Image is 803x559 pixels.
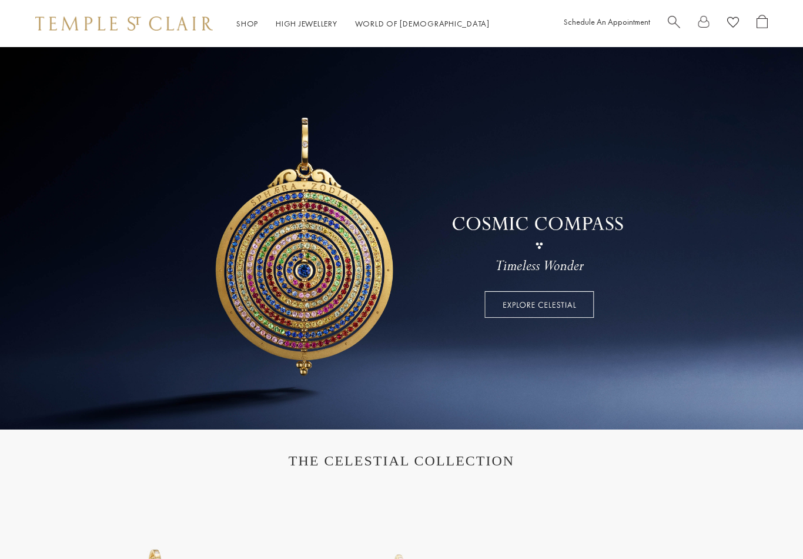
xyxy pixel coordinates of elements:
[35,16,213,31] img: Temple St. Clair
[236,18,258,29] a: ShopShop
[727,15,739,33] a: View Wishlist
[236,16,490,31] nav: Main navigation
[744,504,791,547] iframe: Gorgias live chat messenger
[276,18,337,29] a: High JewelleryHigh Jewellery
[757,15,768,33] a: Open Shopping Bag
[355,18,490,29] a: World of [DEMOGRAPHIC_DATA]World of [DEMOGRAPHIC_DATA]
[564,16,650,27] a: Schedule An Appointment
[47,453,756,469] h1: THE CELESTIAL COLLECTION
[668,15,680,33] a: Search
